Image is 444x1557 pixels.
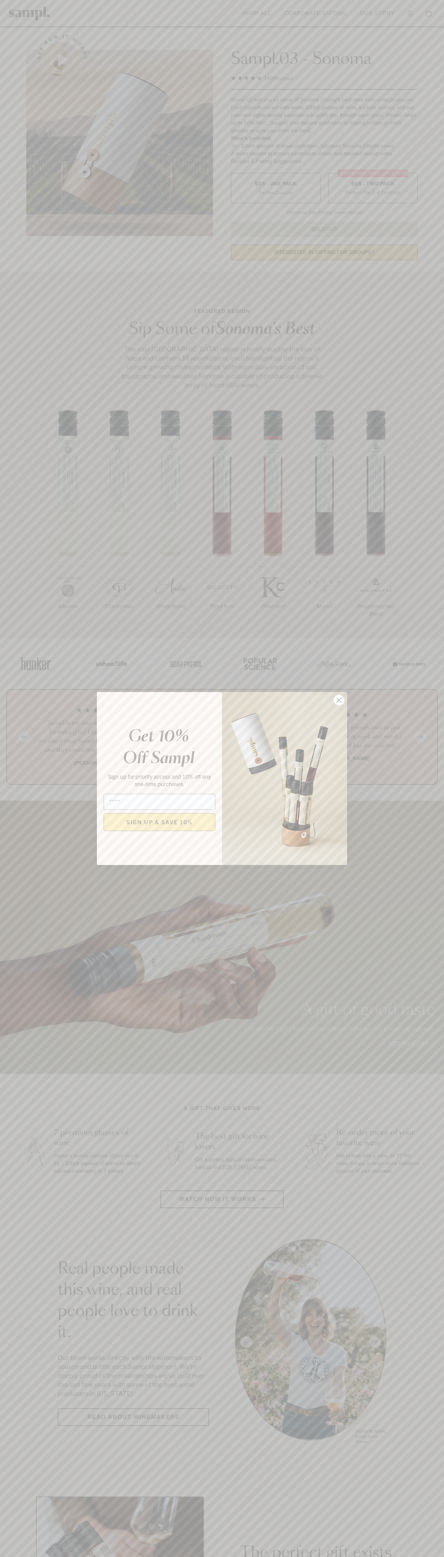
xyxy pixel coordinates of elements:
span: Sign up for priority access and 10% off any one-time purchases. [108,773,211,787]
input: Email [104,794,215,810]
button: Close dialog [333,695,345,706]
img: 96933287-25a1-481a-a6d8-4dd623390dc6.png [222,692,347,865]
em: Get 10% Off Sampl [123,729,194,766]
button: SIGN UP & SAVE 10% [104,813,215,831]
